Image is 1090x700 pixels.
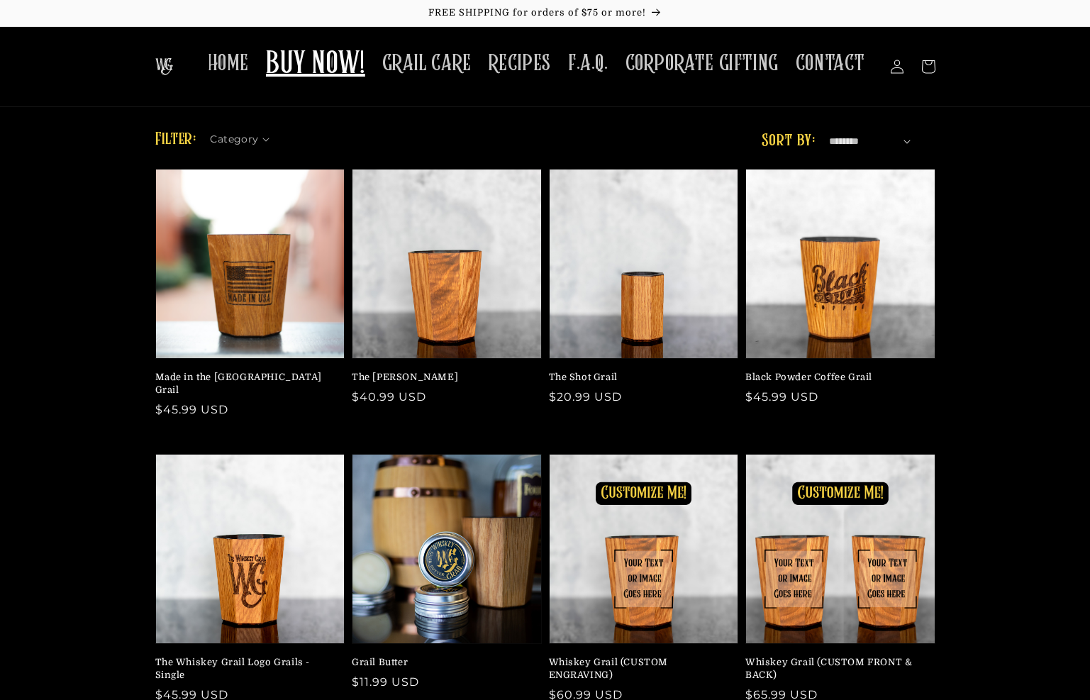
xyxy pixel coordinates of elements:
span: Category [210,132,258,147]
a: Whiskey Grail (CUSTOM ENGRAVING) [549,656,730,682]
a: The [PERSON_NAME] [352,371,533,384]
span: CORPORATE GIFTING [625,50,779,77]
span: F.A.Q. [568,50,608,77]
label: Sort by: [762,133,815,150]
p: FREE SHIPPING for orders of $75 or more! [14,7,1076,19]
h2: Filter: [155,127,196,152]
span: BUY NOW! [266,45,365,84]
a: Made in the [GEOGRAPHIC_DATA] Grail [155,371,337,396]
img: The Whiskey Grail [155,58,173,75]
a: The Shot Grail [549,371,730,384]
span: CONTACT [796,50,865,77]
span: HOME [208,50,249,77]
a: RECIPES [480,41,560,86]
a: HOME [199,41,257,86]
a: CONTACT [787,41,874,86]
a: The Whiskey Grail Logo Grails - Single [155,656,337,682]
summary: Category [210,128,278,143]
a: Black Powder Coffee Grail [745,371,927,384]
a: CORPORATE GIFTING [617,41,787,86]
span: GRAIL CARE [382,50,472,77]
a: GRAIL CARE [374,41,480,86]
a: BUY NOW! [257,37,374,93]
a: Whiskey Grail (CUSTOM FRONT & BACK) [745,656,927,682]
a: F.A.Q. [560,41,617,86]
span: RECIPES [489,50,551,77]
a: Grail Butter [352,656,533,669]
